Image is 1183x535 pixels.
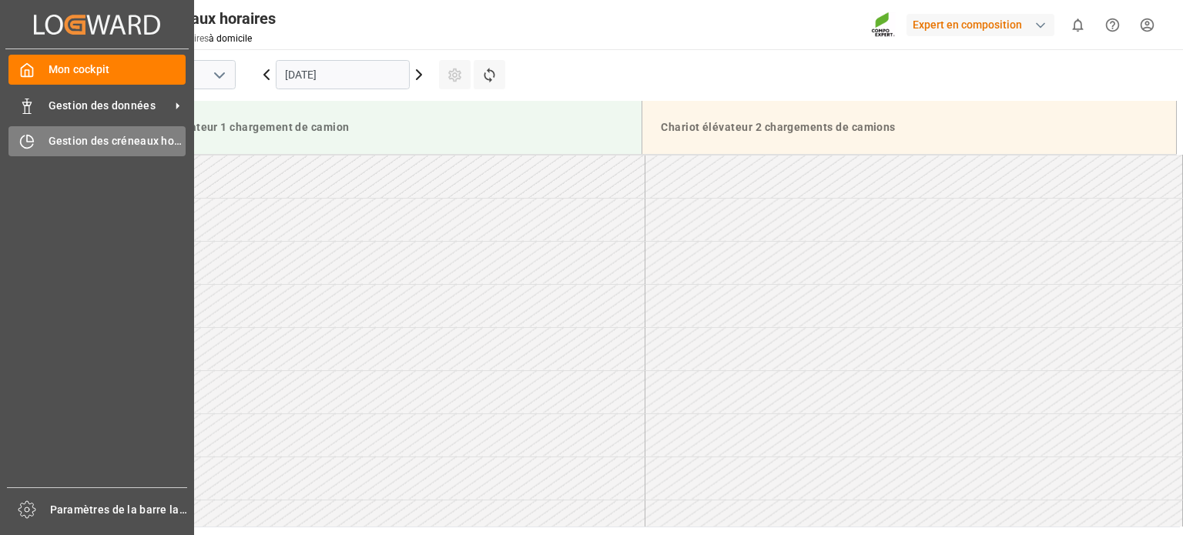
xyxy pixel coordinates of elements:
input: JJ.MM.AAAA [276,60,410,89]
button: afficher 0 nouvelles notifications [1061,8,1095,42]
button: Centre d'aide [1095,8,1130,42]
font: Paramètres de la barre latérale [50,503,210,516]
font: Chariot élévateur 1 chargement de camion [126,121,350,133]
button: ouvrir le menu [207,63,230,87]
font: Chariot élévateur 2 chargements de camions [661,121,896,133]
font: Gestion des données [49,99,156,112]
font: Expert en composition [913,18,1022,31]
font: Mon cockpit [49,63,110,75]
img: Screenshot%202023-09-29%20at%2010.02.21.png_1712312052.png [871,12,896,38]
button: Expert en composition [907,10,1061,39]
a: Gestion des créneaux horaires [8,126,186,156]
a: Mon cockpit [8,55,186,85]
a: à domicile [209,33,252,44]
font: Gestion des créneaux horaires [49,135,204,147]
